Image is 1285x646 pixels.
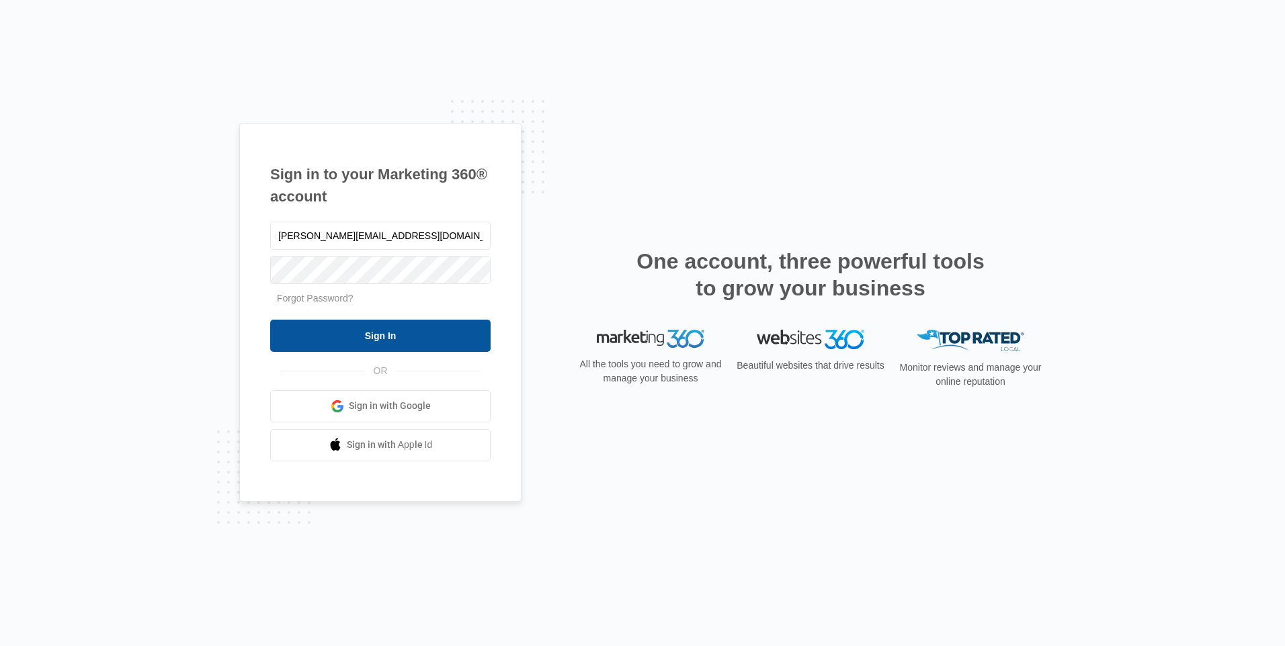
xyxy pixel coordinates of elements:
img: Marketing 360 [597,330,704,349]
span: Sign in with Apple Id [347,438,433,452]
img: Top Rated Local [917,330,1024,352]
h1: Sign in to your Marketing 360® account [270,163,491,207]
span: Sign in with Google [349,399,431,413]
h2: One account, three powerful tools to grow your business [632,248,989,302]
p: All the tools you need to grow and manage your business [575,357,726,385]
img: Websites 360 [757,330,864,349]
a: Sign in with Apple Id [270,429,491,461]
p: Beautiful websites that drive results [735,359,886,373]
a: Forgot Password? [277,293,354,304]
input: Email [270,222,491,250]
a: Sign in with Google [270,390,491,422]
span: OR [364,364,397,378]
input: Sign In [270,320,491,352]
p: Monitor reviews and manage your online reputation [895,361,1046,389]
